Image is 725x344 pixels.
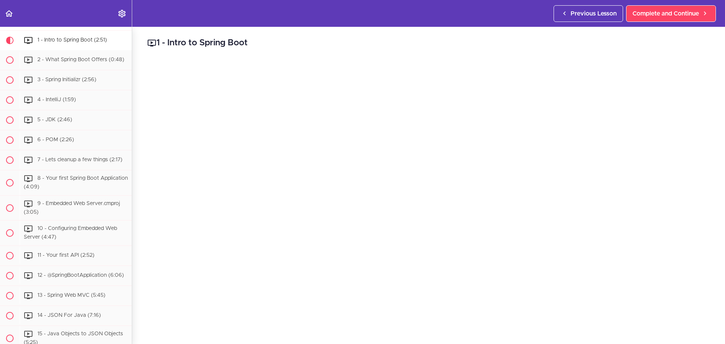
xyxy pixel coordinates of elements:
[37,253,94,258] span: 11 - Your first API (2:52)
[37,57,124,62] span: 2 - What Spring Boot Offers (0:48)
[37,37,107,43] span: 1 - Intro to Spring Boot (2:51)
[37,157,122,162] span: 7 - Lets cleanup a few things (2:17)
[37,137,74,142] span: 6 - POM (2:26)
[147,37,710,49] h2: 1 - Intro to Spring Boot
[37,77,96,82] span: 3 - Spring Initializr (2:56)
[37,293,105,298] span: 13 - Spring Web MVC (5:45)
[24,176,128,190] span: 8 - Your first Spring Boot Application (4:09)
[626,5,716,22] a: Complete and Continue
[37,97,76,102] span: 4 - IntelliJ (1:59)
[37,117,72,122] span: 5 - JDK (2:46)
[24,226,117,240] span: 10 - Configuring Embedded Web Server (4:47)
[571,9,617,18] span: Previous Lesson
[117,9,126,18] svg: Settings Menu
[37,273,124,278] span: 12 - @SpringBootApplication (6:06)
[632,9,699,18] span: Complete and Continue
[24,201,120,215] span: 9 - Embedded Web Server.cmproj (3:05)
[554,5,623,22] a: Previous Lesson
[37,313,101,318] span: 14 - JSON For Java (7:16)
[5,9,14,18] svg: Back to course curriculum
